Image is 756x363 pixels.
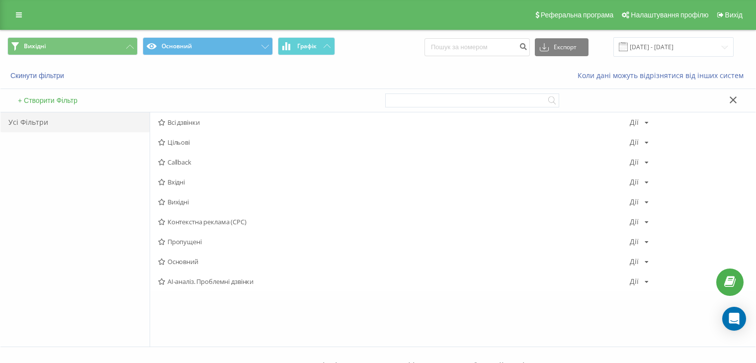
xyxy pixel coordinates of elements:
div: Дії [630,179,639,185]
button: Вихідні [7,37,138,55]
div: Усі Фільтри [0,112,150,132]
input: Пошук за номером [424,38,530,56]
span: AI-аналіз. Проблемні дзвінки [158,278,630,285]
button: Закрити [726,95,741,106]
span: Реферальна програма [541,11,614,19]
button: Основний [143,37,273,55]
span: Графік [297,43,317,50]
button: Графік [278,37,335,55]
a: Коли дані можуть відрізнятися вiд інших систем [578,71,749,80]
div: Дії [630,218,639,225]
button: Експорт [535,38,588,56]
span: Вихідні [24,42,46,50]
span: Всі дзвінки [158,119,630,126]
div: Дії [630,119,639,126]
span: Вихідні [158,198,630,205]
div: Дії [630,159,639,166]
span: Основний [158,258,630,265]
div: Дії [630,139,639,146]
span: Цільові [158,139,630,146]
button: Скинути фільтри [7,71,69,80]
span: Пропущені [158,238,630,245]
span: Контекстна реклама (CPC) [158,218,630,225]
div: Дії [630,278,639,285]
span: Вихід [725,11,743,19]
div: Дії [630,258,639,265]
span: Налаштування профілю [631,11,708,19]
span: Вхідні [158,179,630,185]
div: Дії [630,238,639,245]
div: Дії [630,198,639,205]
button: + Створити Фільтр [15,96,81,105]
div: Open Intercom Messenger [722,307,746,331]
span: Callback [158,159,630,166]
